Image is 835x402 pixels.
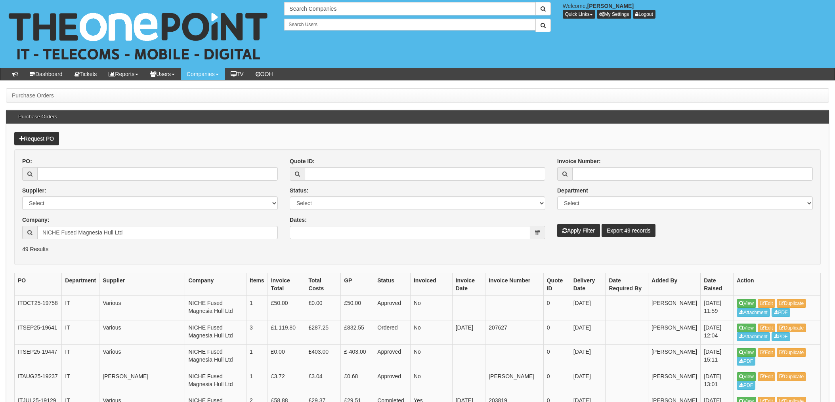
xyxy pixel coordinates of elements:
label: Status: [290,187,308,194]
td: ITAUG25-19237 [15,369,62,393]
td: No [410,320,452,345]
a: View [737,372,756,381]
td: £50.00 [268,296,305,320]
td: ITSEP25-19447 [15,345,62,369]
td: [DATE] 11:59 [701,296,734,320]
td: [DATE] 13:01 [701,369,734,393]
td: £403.00 [305,345,341,369]
a: Companies [181,68,225,80]
a: Duplicate [777,372,806,381]
label: Department [557,187,588,194]
td: Approved [374,296,411,320]
td: IT [62,296,99,320]
a: View [737,348,756,357]
th: Date Raised [701,273,734,296]
td: Ordered [374,320,411,345]
td: No [410,345,452,369]
th: Supplier [99,273,185,296]
h3: Purchase Orders [14,110,61,124]
td: [DATE] 15:11 [701,345,734,369]
th: Status [374,273,411,296]
a: Duplicate [777,348,806,357]
td: [PERSON_NAME] [648,345,701,369]
li: Purchase Orders [12,91,54,99]
td: [DATE] [570,296,606,320]
td: 1 [246,296,268,320]
td: 0 [543,369,570,393]
td: [PERSON_NAME] [648,320,701,345]
a: Duplicate [777,299,806,308]
td: £-403.00 [341,345,374,369]
td: £3.72 [268,369,305,393]
th: PO [15,273,62,296]
td: Approved [374,345,411,369]
a: View [737,299,756,308]
td: 1 [246,345,268,369]
th: Invoice Date [452,273,485,296]
th: Date Required By [606,273,648,296]
th: GP [341,273,374,296]
th: Department [62,273,99,296]
td: IT [62,345,99,369]
a: My Settings [597,10,632,19]
td: ITSEP25-19641 [15,320,62,345]
td: £0.00 [305,296,341,320]
a: Tickets [69,68,103,80]
a: Dashboard [24,68,69,80]
th: Items [246,273,268,296]
td: [PERSON_NAME] [485,369,544,393]
td: No [410,369,452,393]
label: Quote ID: [290,157,315,165]
p: 49 Results [22,245,813,253]
a: Edit [758,299,776,308]
td: £3.04 [305,369,341,393]
th: Invoiced [410,273,452,296]
td: ITOCT25-19758 [15,296,62,320]
a: Logout [633,10,655,19]
label: PO: [22,157,32,165]
label: Invoice Number: [557,157,601,165]
td: [PERSON_NAME] [648,296,701,320]
td: £287.25 [305,320,341,345]
a: Edit [758,324,776,332]
a: PDF [772,308,790,317]
button: Apply Filter [557,224,600,237]
label: Supplier: [22,187,46,194]
th: Action [734,273,821,296]
a: Export 49 records [602,224,656,237]
td: £1,119.80 [268,320,305,345]
div: Welcome, [557,2,835,19]
td: NICHE Fused Magnesia Hull Ltd [185,320,246,345]
td: Various [99,320,185,345]
td: 0 [543,345,570,369]
td: No [410,296,452,320]
td: £832.55 [341,320,374,345]
label: Dates: [290,216,307,224]
td: 207627 [485,320,544,345]
a: PDF [737,381,755,390]
td: [DATE] [452,320,485,345]
a: Edit [758,348,776,357]
a: Request PO [14,132,59,145]
td: £0.00 [268,345,305,369]
a: Duplicate [777,324,806,332]
th: Delivery Date [570,273,606,296]
td: IT [62,369,99,393]
input: Search Users [284,19,535,30]
td: 1 [246,369,268,393]
td: 3 [246,320,268,345]
td: NICHE Fused Magnesia Hull Ltd [185,369,246,393]
a: Attachment [737,332,770,341]
label: Company: [22,216,49,224]
b: [PERSON_NAME] [587,3,634,9]
td: [DATE] [570,345,606,369]
td: IT [62,320,99,345]
th: Added By [648,273,701,296]
td: Approved [374,369,411,393]
a: PDF [772,332,790,341]
a: Edit [758,372,776,381]
a: View [737,324,756,332]
td: 0 [543,296,570,320]
td: [DATE] [570,369,606,393]
td: NICHE Fused Magnesia Hull Ltd [185,296,246,320]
